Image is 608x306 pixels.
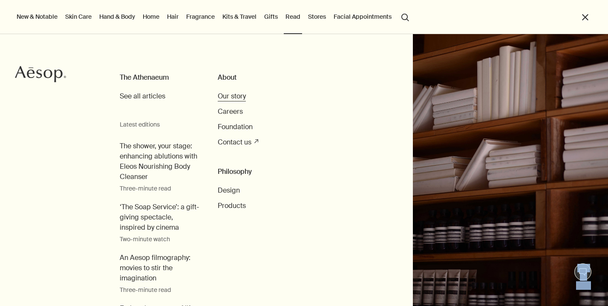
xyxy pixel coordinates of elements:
[580,12,590,22] button: Close the Menu
[15,66,66,83] svg: Aesop
[63,11,93,22] a: Skin Care
[306,11,328,22] button: Stores
[120,91,165,101] a: See all articles
[165,11,180,22] a: Hair
[218,91,246,101] a: Our story
[218,122,253,132] a: Foundation
[284,11,302,22] a: Read
[574,263,591,280] button: Chat en direct
[120,253,200,283] span: An Aesop filmography: movies to stir the imagination
[120,72,200,83] h3: The Athenaeum
[120,141,200,193] a: The shower, your stage: enhancing ablutions with Eleos Nourishing Body CleanserThree-minute read
[221,11,258,22] a: Kits & Travel
[218,107,243,117] a: Careers
[120,184,200,193] small: Three-minute read
[262,11,280,22] a: Gifts
[120,92,165,101] span: See all articles
[120,253,200,294] a: An Aesop filmography: movies to stir the imaginationThree-minute read
[120,141,200,182] span: The shower, your stage: enhancing ablutions with Eleos Nourishing Body Cleanser
[120,235,200,244] small: Two-minute watch
[218,107,243,116] span: Careers
[218,92,246,101] span: Our story
[98,11,137,22] a: Hand & Body
[218,185,240,196] a: Design
[15,66,66,85] a: Aesop
[218,167,297,177] h3: Philosophy
[120,121,200,128] small: Latest editions
[218,72,297,83] h3: About
[218,138,251,147] span: Contact us
[120,202,200,233] span: ‘The Soap Service’: a gift-giving spectacle, inspired by cinema
[332,11,393,22] a: Facial Appointments
[413,34,608,306] img: Shelves containing books and a range of Aesop products in amber bottles and cream tubes.
[218,186,240,195] span: Design
[120,286,200,294] small: Three-minute read
[218,137,258,147] a: Contact us
[218,201,246,211] a: Products
[218,201,246,210] span: Products
[141,11,161,22] a: Home
[398,9,413,25] button: Open search
[15,11,59,22] button: New & Notable
[218,122,253,131] span: Foundation
[184,11,216,22] a: Fragrance
[120,202,200,244] a: ‘The Soap Service’: a gift-giving spectacle, inspired by cinemaTwo-minute watch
